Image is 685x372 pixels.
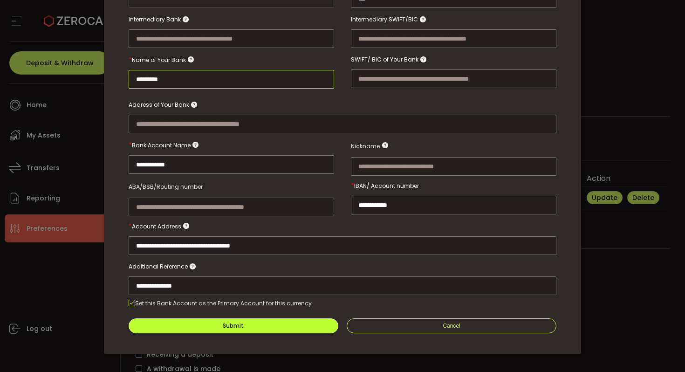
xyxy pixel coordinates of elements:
span: Cancel [443,323,460,329]
iframe: Chat Widget [638,327,685,372]
div: Submit [223,323,244,329]
div: Set this Bank Account as the Primary Account for this currency [135,299,312,307]
button: Submit [129,318,338,333]
span: Nickname [351,141,380,152]
button: Cancel [347,318,556,333]
span: ABA/BSB/Routing number [129,183,203,191]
